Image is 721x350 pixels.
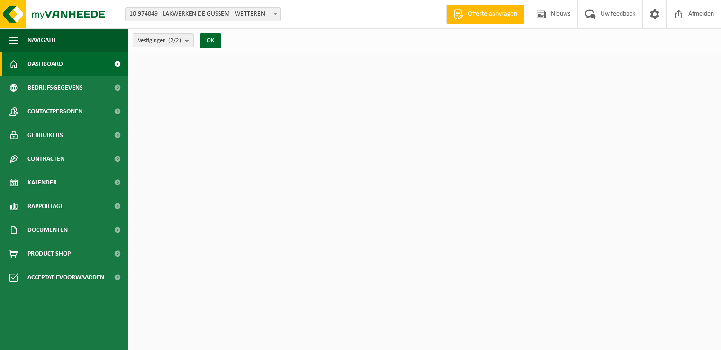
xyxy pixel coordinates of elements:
span: Dashboard [27,52,63,76]
span: Kalender [27,171,57,194]
span: 10-974049 - LAKWERKEN DE GUSSEM - WETTEREN [126,8,280,21]
span: Rapportage [27,194,64,218]
button: OK [200,33,221,48]
span: Contactpersonen [27,100,82,123]
span: Offerte aanvragen [465,9,520,19]
span: Bedrijfsgegevens [27,76,83,100]
span: Navigatie [27,28,57,52]
button: Vestigingen(2/2) [133,33,194,47]
span: 10-974049 - LAKWERKEN DE GUSSEM - WETTEREN [125,7,281,21]
span: Vestigingen [138,34,181,48]
count: (2/2) [168,37,181,44]
span: Gebruikers [27,123,63,147]
span: Documenten [27,218,68,242]
span: Product Shop [27,242,71,266]
span: Contracten [27,147,64,171]
a: Offerte aanvragen [446,5,524,24]
span: Acceptatievoorwaarden [27,266,104,289]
